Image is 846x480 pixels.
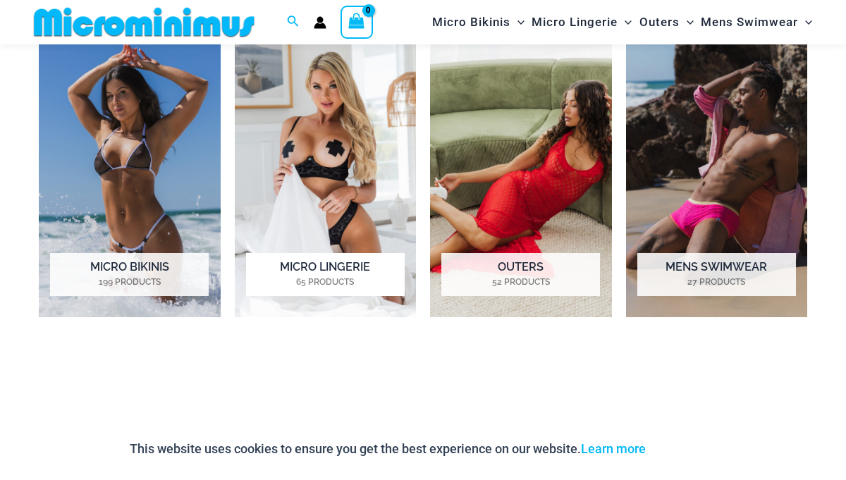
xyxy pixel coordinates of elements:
[235,35,417,317] a: Visit product category Micro Lingerie
[287,13,300,31] a: Search icon link
[314,16,326,29] a: Account icon link
[430,35,612,317] img: Outers
[130,438,646,460] p: This website uses cookies to ensure you get the best experience on our website.
[235,35,417,317] img: Micro Lingerie
[510,4,525,40] span: Menu Toggle
[28,6,260,38] img: MM SHOP LOGO FLAT
[656,432,716,466] button: Accept
[639,4,680,40] span: Outers
[636,4,697,40] a: OutersMenu ToggleMenu Toggle
[39,35,221,317] a: Visit product category Micro Bikinis
[441,253,600,297] h2: Outers
[39,35,221,317] img: Micro Bikinis
[626,35,808,317] a: Visit product category Mens Swimwear
[532,4,618,40] span: Micro Lingerie
[441,276,600,288] mark: 52 Products
[430,35,612,317] a: Visit product category Outers
[427,2,818,42] nav: Site Navigation
[39,355,807,460] iframe: TrustedSite Certified
[50,276,209,288] mark: 199 Products
[432,4,510,40] span: Micro Bikinis
[341,6,373,38] a: View Shopping Cart, empty
[697,4,816,40] a: Mens SwimwearMenu ToggleMenu Toggle
[618,4,632,40] span: Menu Toggle
[50,253,209,297] h2: Micro Bikinis
[637,276,796,288] mark: 27 Products
[246,276,405,288] mark: 65 Products
[798,4,812,40] span: Menu Toggle
[701,4,798,40] span: Mens Swimwear
[626,35,808,317] img: Mens Swimwear
[429,4,528,40] a: Micro BikinisMenu ToggleMenu Toggle
[637,253,796,297] h2: Mens Swimwear
[246,253,405,297] h2: Micro Lingerie
[528,4,635,40] a: Micro LingerieMenu ToggleMenu Toggle
[680,4,694,40] span: Menu Toggle
[581,441,646,456] a: Learn more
